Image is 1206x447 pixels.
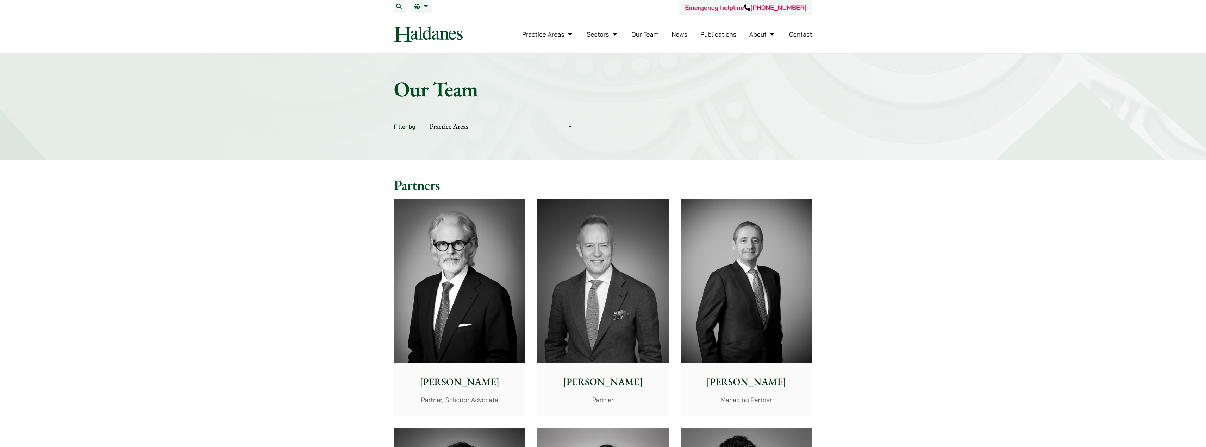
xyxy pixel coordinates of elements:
a: News [671,30,687,38]
p: [PERSON_NAME] [686,375,806,389]
p: Managing Partner [686,395,806,404]
p: [PERSON_NAME] [543,375,663,389]
a: Our Team [631,30,658,38]
a: Practice Areas [522,30,574,38]
p: [PERSON_NAME] [400,375,520,389]
h1: Our Team [394,76,812,102]
a: Emergency helpline[PHONE_NUMBER] [685,4,806,12]
a: EN [414,4,430,9]
p: Partner, Solicitor Advocate [400,395,520,404]
a: [PERSON_NAME] Managing Partner [681,199,812,416]
a: [PERSON_NAME] Partner, Solicitor Advocate [394,199,525,416]
a: Contact [789,30,812,38]
a: Sectors [587,30,618,38]
img: Logo of Haldanes [394,26,463,42]
a: [PERSON_NAME] Partner [537,199,669,416]
label: Filter by [394,123,415,130]
p: Partner [543,395,663,404]
h2: Partners [394,177,812,193]
a: Publications [700,30,737,38]
a: About [749,30,776,38]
